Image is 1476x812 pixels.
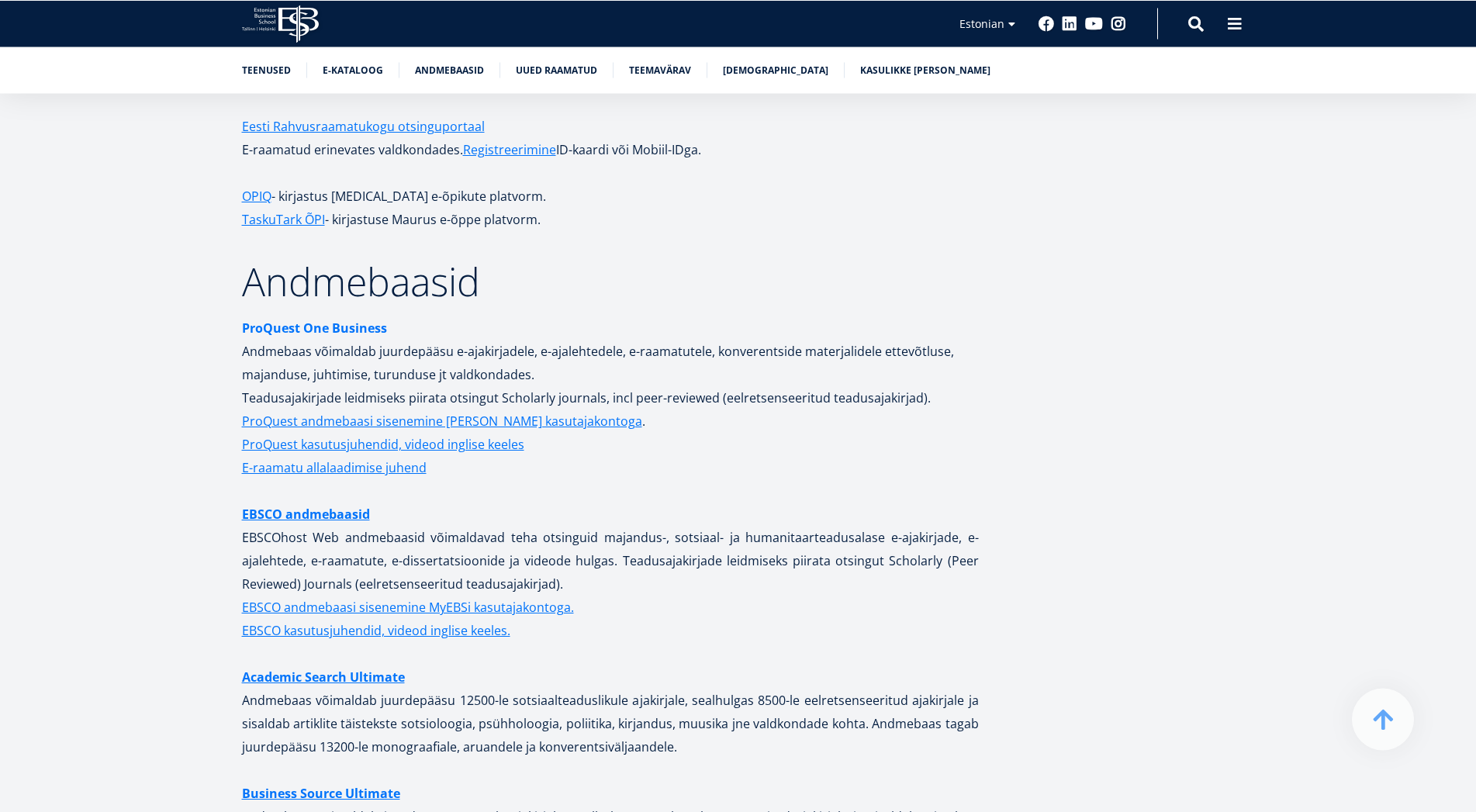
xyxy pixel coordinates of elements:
[415,62,484,78] a: Andmebaasid
[723,62,828,78] a: [DEMOGRAPHIC_DATA]
[242,665,979,758] p: Andmebaas võimaldab juurdepääsu 12500-le sotsiaalteaduslikule ajakirjale, sealhulgas 8500-le eelr...
[1039,16,1054,31] a: Facebook
[242,665,405,689] a: Academic Search Ultimate
[242,782,400,805] a: Business Source Ultimate
[242,503,370,526] a: EBSCO andmebaasid
[1062,16,1077,31] a: Linkedin
[242,115,979,161] p: E-raamatud erinevates valdkondades. ID-kaardi või Mobiil-IDga.
[242,185,979,208] p: - kirjastus [MEDICAL_DATA] e-õpikute platvorm.
[242,456,427,479] a: E-raamatu allalaadimise juhend
[242,320,387,337] strong: ProQuest One Business
[463,138,556,161] a: Registreerimine
[242,316,387,340] a: ProQuest One Business
[242,208,979,231] p: - kirjastuse Maurus e-õppe platvorm.
[242,409,642,433] a: ProQuest andmebaasi sisenemine [PERSON_NAME] kasutajakontoga
[242,262,979,301] h2: Andmebaasid
[629,62,691,78] a: Teemavärav
[242,115,485,138] a: Eesti Rahvusraamatukogu otsinguportaal
[1085,16,1103,31] a: Youtube
[242,208,325,231] a: TaskuTark ÕPI
[242,316,979,409] p: Andmebaas võimaldab juurdepääsu e-ajakirjadele, e-ajalehtedele, e-raamatutele, konverentside mate...
[242,433,524,456] a: ProQuest kasutusjuhendid, videod inglise keeles
[323,62,383,78] a: E-kataloog
[1111,16,1126,31] a: Instagram
[242,409,979,433] p: .
[242,62,291,78] a: Teenused
[516,62,597,78] a: Uued raamatud
[860,62,990,78] a: Kasulikke [PERSON_NAME]
[242,596,574,619] a: EBSCO andmebaasi sisenemine MyEBSi kasutajakontoga.
[242,185,271,208] a: OPIQ
[242,503,979,642] p: EBSCOhost Web andmebaasid võimaldavad teha otsinguid majandus-, sotsiaal- ja humanitaarteadusalas...
[242,619,510,642] a: EBSCO kasutusjuhendid, videod inglise keeles.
